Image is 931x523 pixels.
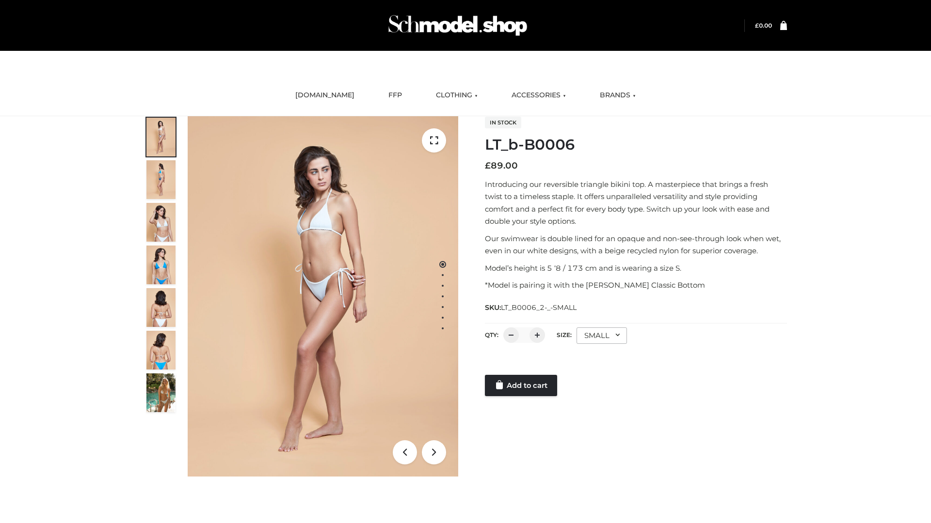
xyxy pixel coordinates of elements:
[485,279,787,292] p: *Model is pairing it with the [PERSON_NAME] Classic Bottom
[429,85,485,106] a: CLOTHING
[755,22,772,29] a: £0.00
[577,327,627,344] div: SMALL
[485,160,491,171] span: £
[755,22,759,29] span: £
[146,288,176,327] img: ArielClassicBikiniTop_CloudNine_AzureSky_OW114ECO_7-scaled.jpg
[504,85,573,106] a: ACCESSORIES
[485,136,787,154] h1: LT_b-B0006
[501,303,577,312] span: LT_B0006_2-_-SMALL
[485,375,557,396] a: Add to cart
[381,85,409,106] a: FFP
[485,302,578,313] span: SKU:
[755,22,772,29] bdi: 0.00
[288,85,362,106] a: [DOMAIN_NAME]
[146,331,176,369] img: ArielClassicBikiniTop_CloudNine_AzureSky_OW114ECO_8-scaled.jpg
[146,118,176,156] img: ArielClassicBikiniTop_CloudNine_AzureSky_OW114ECO_1-scaled.jpg
[485,262,787,275] p: Model’s height is 5 ‘8 / 173 cm and is wearing a size S.
[485,331,498,338] label: QTY:
[146,203,176,242] img: ArielClassicBikiniTop_CloudNine_AzureSky_OW114ECO_3-scaled.jpg
[385,6,530,45] img: Schmodel Admin 964
[146,373,176,412] img: Arieltop_CloudNine_AzureSky2.jpg
[146,160,176,199] img: ArielClassicBikiniTop_CloudNine_AzureSky_OW114ECO_2-scaled.jpg
[485,232,787,257] p: Our swimwear is double lined for an opaque and non-see-through look when wet, even in our white d...
[485,178,787,228] p: Introducing our reversible triangle bikini top. A masterpiece that brings a fresh twist to a time...
[485,117,521,128] span: In stock
[485,160,518,171] bdi: 89.00
[593,85,643,106] a: BRANDS
[557,331,572,338] label: Size:
[188,116,458,477] img: ArielClassicBikiniTop_CloudNine_AzureSky_OW114ECO_1
[146,246,176,284] img: ArielClassicBikiniTop_CloudNine_AzureSky_OW114ECO_4-scaled.jpg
